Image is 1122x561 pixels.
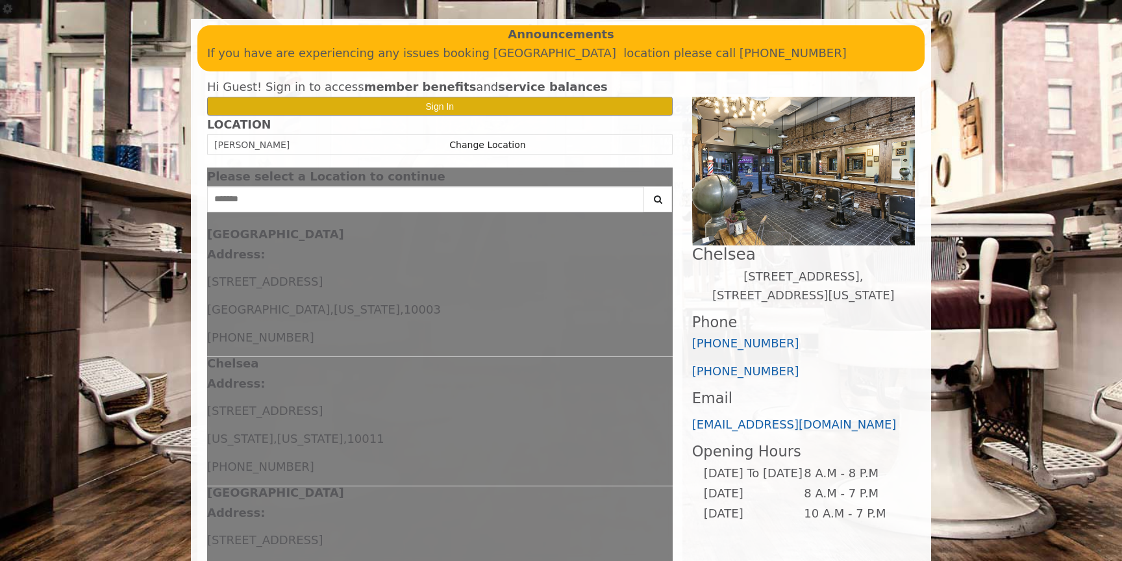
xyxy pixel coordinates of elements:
[692,314,915,330] h3: Phone
[207,97,673,116] button: Sign In
[653,173,673,181] button: close dialog
[207,486,344,499] b: [GEOGRAPHIC_DATA]
[207,533,323,547] span: [STREET_ADDRESS]
[207,356,258,370] b: Chelsea
[207,186,644,212] input: Search Center
[692,336,799,350] a: [PHONE_NUMBER]
[207,404,323,418] span: [STREET_ADDRESS]
[692,418,897,431] a: [EMAIL_ADDRESS][DOMAIN_NAME]
[400,303,404,316] span: ,
[347,432,384,445] span: 10011
[207,330,314,344] span: [PHONE_NUMBER]
[334,303,400,316] span: [US_STATE]
[207,118,271,131] b: LOCATION
[273,432,277,445] span: ,
[703,484,803,504] td: [DATE]
[692,364,799,378] a: [PHONE_NUMBER]
[803,504,904,524] td: 10 A.M - 7 P.M
[330,303,334,316] span: ,
[207,377,265,390] b: Address:
[207,227,344,241] b: [GEOGRAPHIC_DATA]
[508,25,614,44] b: Announcements
[343,432,347,445] span: ,
[692,390,915,406] h3: Email
[703,464,803,484] td: [DATE] To [DATE]
[207,432,273,445] span: [US_STATE]
[207,460,314,473] span: [PHONE_NUMBER]
[803,464,904,484] td: 8 A.M - 8 P.M
[692,443,915,460] h3: Opening Hours
[703,504,803,524] td: [DATE]
[207,303,330,316] span: [GEOGRAPHIC_DATA]
[364,80,477,93] b: member benefits
[449,140,525,150] a: Change Location
[207,275,323,288] span: [STREET_ADDRESS]
[207,247,265,261] b: Address:
[277,432,343,445] span: [US_STATE]
[214,140,290,150] span: [PERSON_NAME]
[692,268,915,305] p: [STREET_ADDRESS],[STREET_ADDRESS][US_STATE]
[207,169,445,183] span: Please select a Location to continue
[803,484,904,504] td: 8 A.M - 7 P.M
[498,80,608,93] b: service balances
[404,303,441,316] span: 10003
[207,78,673,97] div: Hi Guest! Sign in to access and
[651,195,666,204] i: Search button
[207,44,915,63] p: If you have are experiencing any issues booking [GEOGRAPHIC_DATA] location please call [PHONE_NUM...
[692,245,915,263] h2: Chelsea
[207,186,673,219] div: Center Select
[207,506,265,519] b: Address:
